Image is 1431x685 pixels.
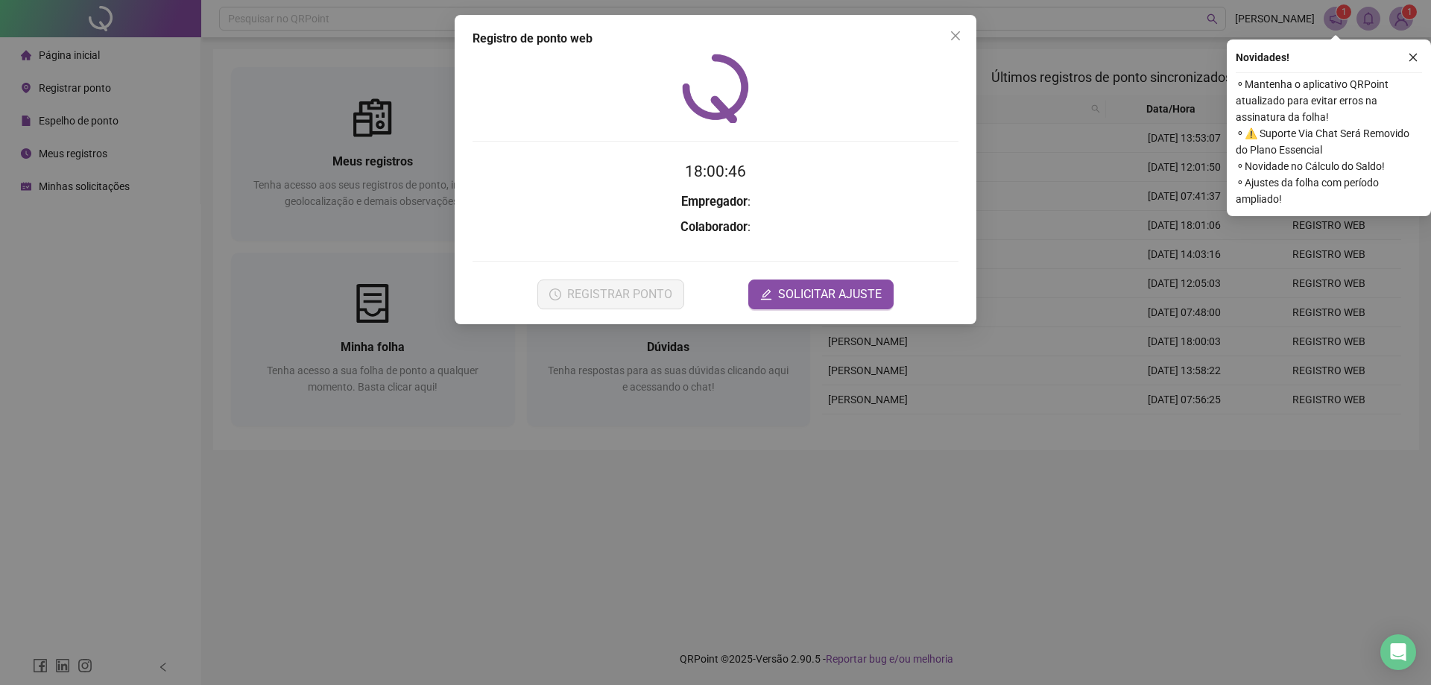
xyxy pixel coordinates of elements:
[778,285,882,303] span: SOLICITAR AJUSTE
[950,30,961,42] span: close
[1236,174,1422,207] span: ⚬ Ajustes da folha com período ampliado!
[1236,49,1289,66] span: Novidades !
[681,195,748,209] strong: Empregador
[473,192,958,212] h3: :
[1236,158,1422,174] span: ⚬ Novidade no Cálculo do Saldo!
[473,218,958,237] h3: :
[1408,52,1418,63] span: close
[537,280,684,309] button: REGISTRAR PONTO
[1380,634,1416,670] div: Open Intercom Messenger
[682,54,749,123] img: QRPoint
[944,24,967,48] button: Close
[1236,76,1422,125] span: ⚬ Mantenha o aplicativo QRPoint atualizado para evitar erros na assinatura da folha!
[473,30,958,48] div: Registro de ponto web
[760,288,772,300] span: edit
[680,220,748,234] strong: Colaborador
[1236,125,1422,158] span: ⚬ ⚠️ Suporte Via Chat Será Removido do Plano Essencial
[685,162,746,180] time: 18:00:46
[748,280,894,309] button: editSOLICITAR AJUSTE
